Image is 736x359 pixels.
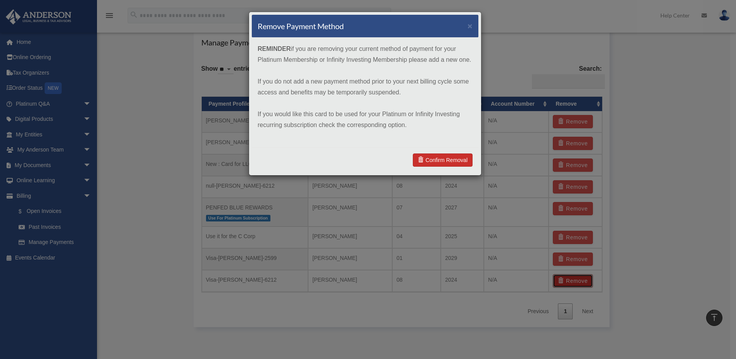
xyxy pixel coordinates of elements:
[252,38,478,147] div: if you are removing your current method of payment for your Platinum Membership or Infinity Inves...
[468,22,473,30] button: ×
[258,45,291,52] strong: REMINDER
[258,76,473,98] p: If you do not add a new payment method prior to your next billing cycle some access and benefits ...
[258,109,473,131] p: If you would like this card to be used for your Platinum or Infinity Investing recurring subscrip...
[258,21,344,31] h4: Remove Payment Method
[413,153,473,167] a: Confirm Removal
